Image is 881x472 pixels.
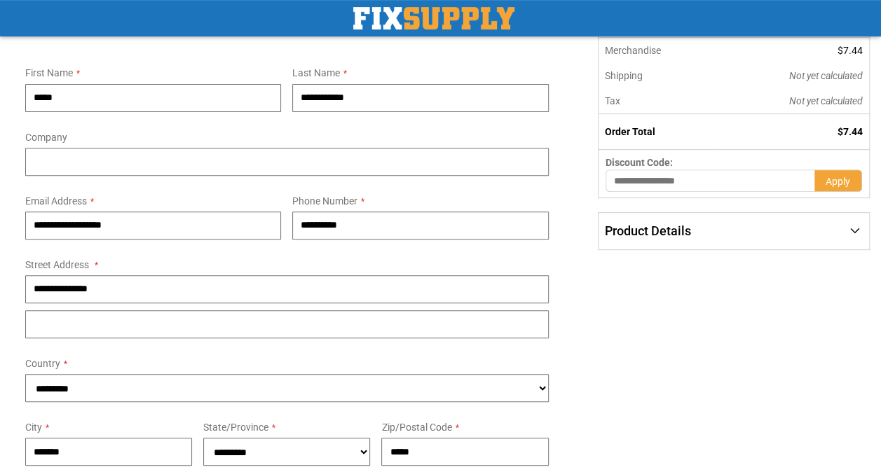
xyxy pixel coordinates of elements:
span: Not yet calculated [789,95,863,106]
span: $7.44 [838,45,863,56]
span: Company [25,132,67,143]
strong: Order Total [605,126,655,137]
th: Tax [598,88,718,114]
a: store logo [353,7,514,29]
span: Zip/Postal Code [381,422,451,433]
span: Not yet calculated [789,70,863,81]
span: State/Province [203,422,268,433]
img: Fix Industrial Supply [353,7,514,29]
th: Merchandise [598,38,718,63]
span: Apply [826,176,850,187]
span: Phone Number [292,195,357,207]
span: $7.44 [838,126,863,137]
span: Street Address [25,259,89,270]
span: Shipping [605,70,643,81]
span: First Name [25,67,73,78]
span: Product Details [605,223,691,238]
span: Last Name [292,67,340,78]
span: Country [25,358,60,369]
span: Discount Code: [606,157,673,168]
span: Email Address [25,195,87,207]
span: City [25,422,42,433]
button: Apply [814,169,862,192]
